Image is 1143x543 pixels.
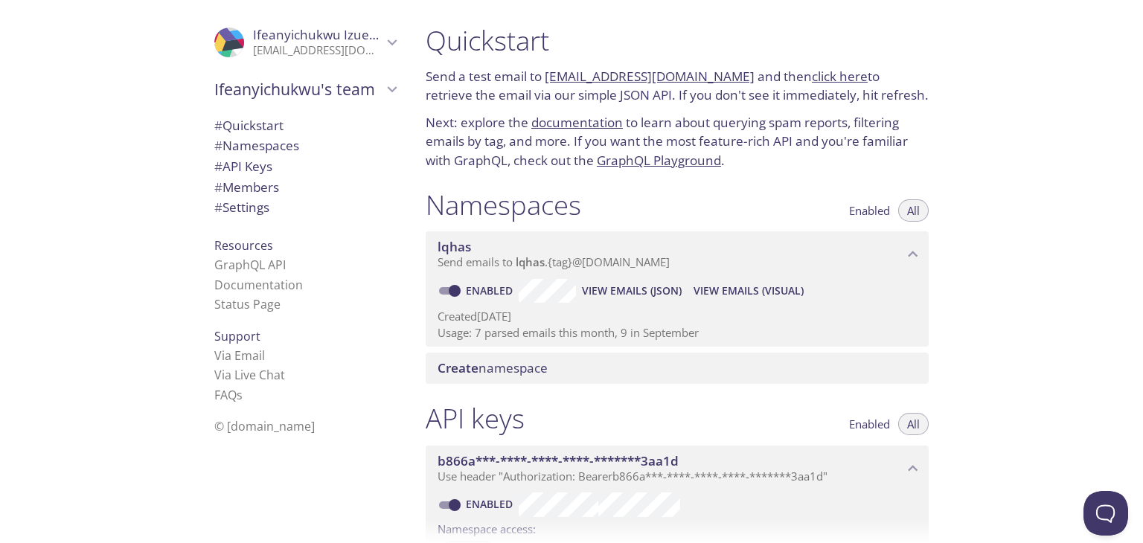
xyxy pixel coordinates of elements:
[426,188,581,222] h1: Namespaces
[214,237,273,254] span: Resources
[214,367,285,383] a: Via Live Chat
[214,137,299,154] span: Namespaces
[214,117,222,134] span: #
[214,199,269,216] span: Settings
[202,197,408,218] div: Team Settings
[214,158,272,175] span: API Keys
[426,231,929,277] div: lqhas namespace
[438,254,670,269] span: Send emails to . {tag} @[DOMAIN_NAME]
[214,257,286,273] a: GraphQL API
[214,296,281,312] a: Status Page
[582,282,682,300] span: View Emails (JSON)
[253,26,391,43] span: Ifeanyichukwu Izuegbu
[438,517,536,539] label: Namespace access:
[438,359,548,376] span: namespace
[202,18,408,67] div: Ifeanyichukwu Izuegbu
[214,179,222,196] span: #
[214,277,303,293] a: Documentation
[438,238,471,255] span: lqhas
[214,137,222,154] span: #
[438,309,917,324] p: Created [DATE]
[253,43,382,58] p: [EMAIL_ADDRESS][DOMAIN_NAME]
[214,328,260,344] span: Support
[812,68,868,85] a: click here
[214,199,222,216] span: #
[898,199,929,222] button: All
[202,70,408,109] div: Ifeanyichukwu's team
[237,387,243,403] span: s
[426,67,929,105] p: Send a test email to and then to retrieve the email via our simple JSON API. If you don't see it ...
[840,413,899,435] button: Enabled
[214,418,315,434] span: © [DOMAIN_NAME]
[202,177,408,198] div: Members
[438,359,478,376] span: Create
[1083,491,1128,536] iframe: Help Scout Beacon - Open
[464,497,519,511] a: Enabled
[214,117,284,134] span: Quickstart
[516,254,545,269] span: lqhas
[214,79,382,100] span: Ifeanyichukwu's team
[438,325,917,341] p: Usage: 7 parsed emails this month, 9 in September
[426,402,525,435] h1: API keys
[840,199,899,222] button: Enabled
[426,24,929,57] h1: Quickstart
[597,152,721,169] a: GraphQL Playground
[426,113,929,170] p: Next: explore the to learn about querying spam reports, filtering emails by tag, and more. If you...
[898,413,929,435] button: All
[426,353,929,384] div: Create namespace
[545,68,755,85] a: [EMAIL_ADDRESS][DOMAIN_NAME]
[688,279,810,303] button: View Emails (Visual)
[202,156,408,177] div: API Keys
[202,135,408,156] div: Namespaces
[576,279,688,303] button: View Emails (JSON)
[202,115,408,136] div: Quickstart
[531,114,623,131] a: documentation
[694,282,804,300] span: View Emails (Visual)
[214,387,243,403] a: FAQ
[214,347,265,364] a: Via Email
[214,179,279,196] span: Members
[214,158,222,175] span: #
[464,283,519,298] a: Enabled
